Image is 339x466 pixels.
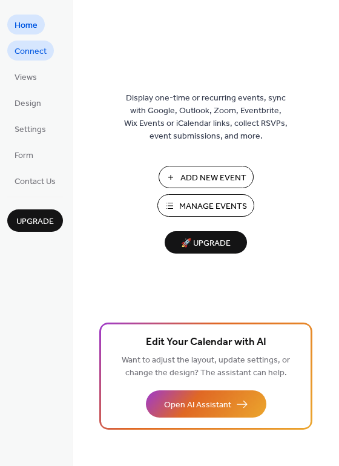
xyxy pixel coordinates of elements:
span: Connect [15,45,47,58]
a: Home [7,15,45,34]
span: Want to adjust the layout, update settings, or change the design? The assistant can help. [122,352,290,381]
span: Form [15,149,33,162]
button: 🚀 Upgrade [165,231,247,254]
span: Edit Your Calendar with AI [146,334,266,351]
span: Views [15,71,37,84]
a: Connect [7,41,54,61]
a: Settings [7,119,53,139]
span: Contact Us [15,176,56,188]
button: Manage Events [157,194,254,217]
button: Add New Event [159,166,254,188]
span: Add New Event [180,172,246,185]
a: Contact Us [7,171,63,191]
span: Settings [15,123,46,136]
button: Open AI Assistant [146,390,266,418]
button: Upgrade [7,209,63,232]
span: Open AI Assistant [164,399,231,412]
span: 🚀 Upgrade [172,235,240,252]
a: Views [7,67,44,87]
span: Manage Events [179,200,247,213]
a: Design [7,93,48,113]
span: Home [15,19,38,32]
a: Form [7,145,41,165]
span: Design [15,97,41,110]
span: Display one-time or recurring events, sync with Google, Outlook, Zoom, Eventbrite, Wix Events or ... [124,92,288,143]
span: Upgrade [16,215,54,228]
